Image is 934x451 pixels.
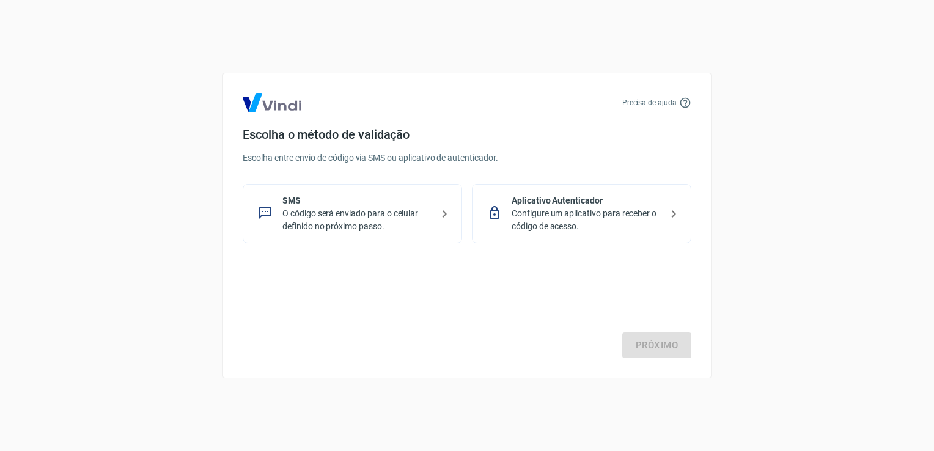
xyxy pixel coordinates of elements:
div: Aplicativo AutenticadorConfigure um aplicativo para receber o código de acesso. [472,184,691,243]
img: Logo Vind [243,93,301,112]
div: SMSO código será enviado para o celular definido no próximo passo. [243,184,462,243]
p: Escolha entre envio de código via SMS ou aplicativo de autenticador. [243,152,691,164]
p: SMS [282,194,432,207]
h4: Escolha o método de validação [243,127,691,142]
p: Precisa de ajuda [622,97,677,108]
p: Aplicativo Autenticador [512,194,661,207]
p: Configure um aplicativo para receber o código de acesso. [512,207,661,233]
p: O código será enviado para o celular definido no próximo passo. [282,207,432,233]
